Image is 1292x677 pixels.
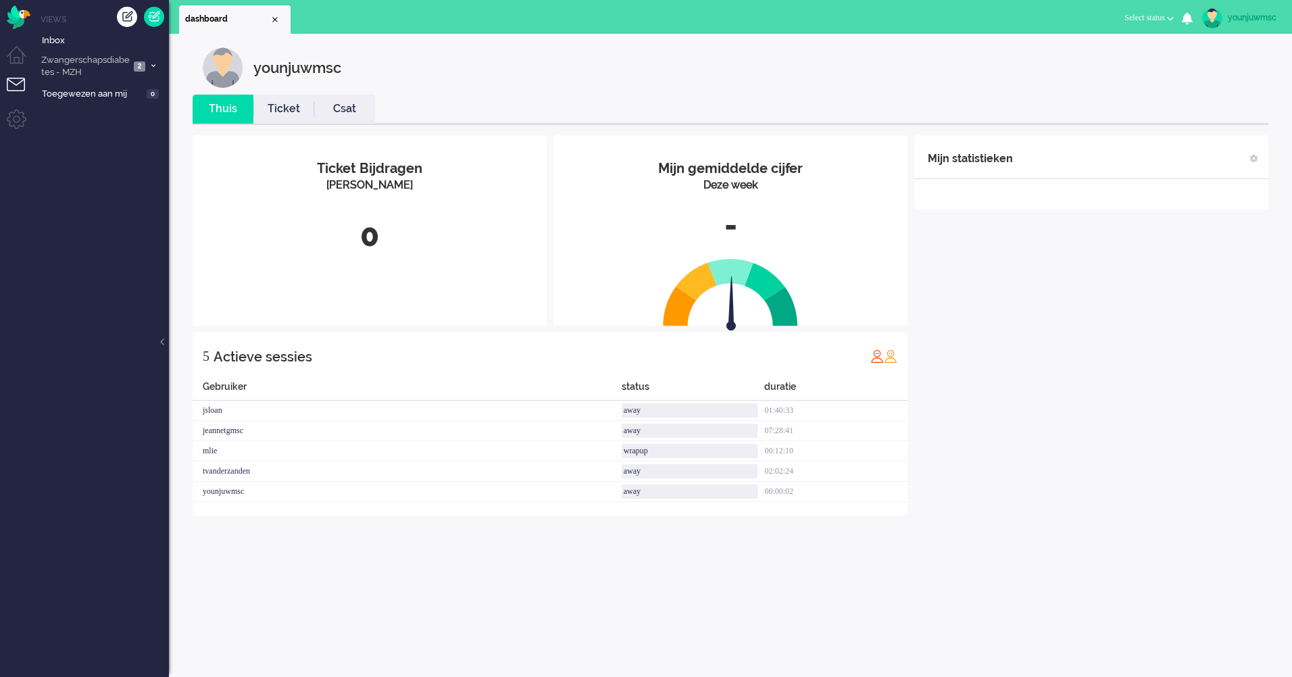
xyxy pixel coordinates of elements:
li: Csat [314,95,375,124]
div: 00:00:02 [764,482,908,502]
div: younjuwmsc [193,482,622,502]
span: Select status [1124,13,1165,22]
div: - [564,203,897,248]
div: away [622,484,758,499]
a: Csat [314,101,375,117]
img: customer.svg [203,47,243,88]
img: profile_red.svg [870,349,884,363]
li: Select status [1116,4,1182,34]
li: Dashboard [179,5,291,34]
a: Ticket [253,101,314,117]
img: arrow.svg [702,276,760,334]
div: duratie [764,380,908,401]
span: Zwangerschapsdiabetes - MZH [39,54,130,79]
a: Quick Ticket [144,7,164,27]
div: jeannetgmsc [193,421,622,441]
div: Creëer ticket [117,7,137,27]
div: Gebruiker [193,380,622,401]
li: Dashboard menu [7,46,37,76]
li: Tickets menu [7,78,37,108]
div: 01:40:33 [764,401,908,421]
div: wrapup [622,444,758,458]
div: 07:28:41 [764,421,908,441]
span: 0 [147,89,159,99]
div: [PERSON_NAME] [203,178,537,193]
img: profile_orange.svg [884,349,897,363]
li: Ticket [253,95,314,124]
div: status [622,380,765,401]
div: Actieve sessies [214,343,312,370]
span: Toegewezen aan mij [42,88,143,101]
span: 2 [134,61,145,72]
div: Mijn gemiddelde cijfer [564,159,897,178]
div: away [622,424,758,438]
div: away [622,464,758,478]
div: 02:02:24 [764,461,908,482]
a: Omnidesk [7,9,30,19]
div: away [622,403,758,418]
div: 5 [203,343,209,370]
div: younjuwmsc [1228,11,1278,24]
li: Views [41,14,169,25]
div: Deze week [564,178,897,193]
div: 0 [203,214,537,258]
button: Select status [1116,8,1182,28]
div: younjuwmsc [253,47,341,88]
div: jsloan [193,401,622,421]
div: tvanderzanden [193,461,622,482]
a: Thuis [193,101,253,117]
div: Ticket Bijdragen [203,159,537,178]
img: semi_circle.svg [663,258,798,326]
img: flow_omnibird.svg [7,5,30,29]
span: dashboard [185,14,270,25]
span: Inbox [42,34,169,47]
a: Inbox [39,32,169,47]
div: mlie [193,441,622,461]
li: Thuis [193,95,253,124]
a: younjuwmsc [1199,8,1278,28]
img: avatar [1202,8,1222,28]
li: Admin menu [7,109,37,140]
div: Close tab [270,14,280,25]
div: Mijn statistieken [928,145,1013,172]
a: Toegewezen aan mij 0 [39,86,169,101]
div: 00:12:10 [764,441,908,461]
